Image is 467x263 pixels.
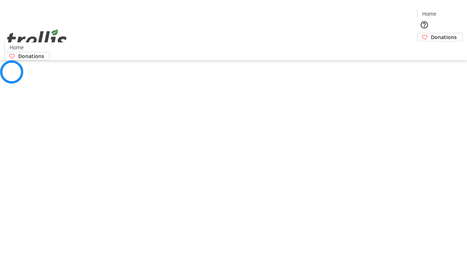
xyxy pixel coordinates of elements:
span: Home [9,43,24,51]
button: Help [417,18,432,32]
a: Home [5,43,28,51]
button: Cart [417,41,432,56]
a: Donations [4,52,50,60]
a: Donations [417,33,463,41]
span: Home [422,10,436,18]
a: Home [417,10,441,18]
span: Donations [431,33,457,41]
img: Orient E2E Organization jVxkaWNjuz's Logo [4,21,69,58]
span: Donations [18,52,44,60]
